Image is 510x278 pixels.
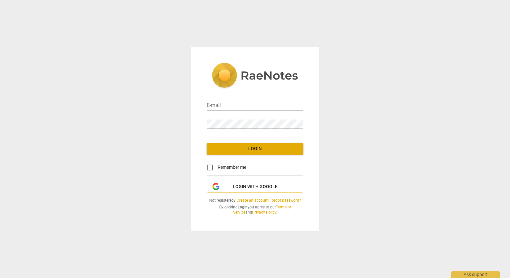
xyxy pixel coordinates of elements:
[207,181,303,193] button: Login with Google
[252,210,276,215] a: Privacy Policy
[207,198,303,203] span: Not registered? |
[233,184,278,190] span: Login with Google
[207,143,303,155] button: Login
[451,271,500,278] div: Ask support
[233,205,291,215] a: Terms of Service
[237,198,269,203] a: Create an account
[212,63,298,89] img: 5ac2273c67554f335776073100b6d88f.svg
[207,205,303,215] span: By clicking you agree to our and .
[238,205,248,209] b: Login
[218,164,246,171] span: Remember me
[270,198,301,203] a: Forgot password?
[212,146,298,152] span: Login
